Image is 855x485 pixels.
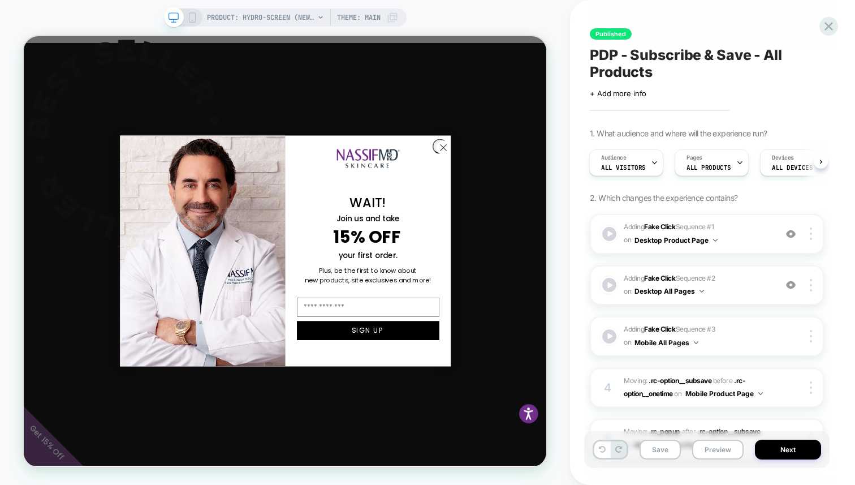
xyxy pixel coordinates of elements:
img: crossed eye [786,280,796,290]
span: Theme: MAIN [337,8,381,27]
span: Join us and take [417,236,501,250]
button: Close dialog [545,137,565,157]
span: 2. Which changes the experience contains? [590,193,737,203]
img: 7a9b029e-5c98-42a7-acf4-cd9a6c192fbb.jpeg [128,132,349,441]
img: down arrow [694,341,698,344]
span: on [624,234,631,246]
button: Next [755,440,821,460]
button: Mobile Product Page [685,387,763,401]
span: on [624,336,631,349]
img: down arrow [713,239,718,242]
span: Adding Sequence # 3 [624,323,770,350]
span: 1. What audience and where will the experience run? [590,128,767,138]
strong: 15% OFF [412,252,502,284]
img: close [810,381,812,394]
div: 5 [602,429,614,449]
span: after [682,427,696,436]
span: before [713,376,732,385]
button: Save [640,440,681,460]
img: crossed eye [786,229,796,239]
button: SIGN UP [364,380,554,405]
span: your first order. [420,285,498,299]
span: new products, site exclusives and more! [375,319,543,331]
span: + Add more info [590,89,646,98]
span: All Visitors [601,164,646,171]
img: nassifmd [417,151,502,175]
span: on [624,285,631,298]
span: Moving: [624,375,770,401]
span: Adding Sequence # 2 [624,272,770,299]
span: on [674,388,681,400]
div: 4 [602,377,614,398]
input: Email address [364,349,554,374]
span: ALL PRODUCTS [686,164,731,171]
button: Desktop Product Page [634,233,718,247]
span: PRODUCT: Hydro-Screen (New Look 2oz!) [pump component] [207,8,314,27]
span: .rc-option__subsave [649,376,711,385]
button: Desktop All Pages [634,284,704,298]
button: Preview [692,440,744,460]
span: .rc-option__subsave [697,427,760,436]
span: ALL DEVICES [772,164,813,171]
span: Moving: [624,426,770,452]
img: close [810,228,812,240]
img: down arrow [699,290,704,293]
span: PDP - Subscribe & Save - All Products [590,46,824,80]
img: close [810,279,812,291]
span: WAIT! [435,210,483,234]
span: Published [590,28,632,40]
span: Plus, be the first to know about [394,306,525,318]
span: .rc_popup [649,427,680,436]
button: Mobile All Pages [634,336,698,350]
span: Devices [772,154,794,162]
img: close [810,330,812,342]
span: Adding Sequence # 1 [624,221,770,247]
b: Fake Click [644,325,675,333]
span: Pages [686,154,702,162]
b: Fake Click [644,274,675,282]
img: down arrow [758,392,763,395]
b: Fake Click [644,222,675,231]
span: Audience [601,154,627,162]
